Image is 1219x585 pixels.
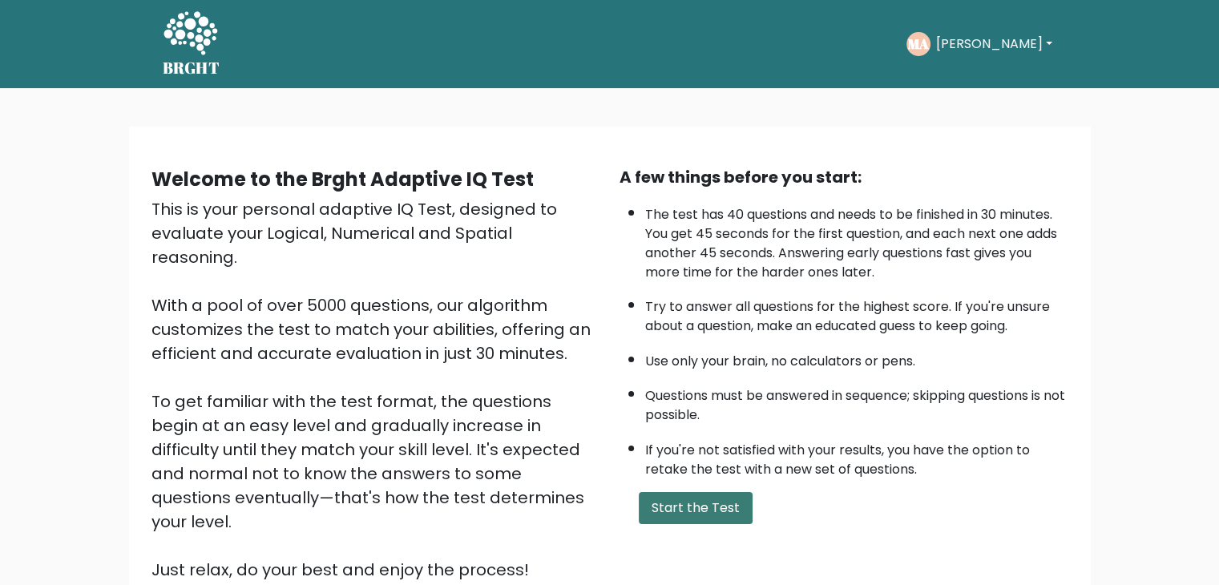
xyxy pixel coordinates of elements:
[645,289,1068,336] li: Try to answer all questions for the highest score. If you're unsure about a question, make an edu...
[620,165,1068,189] div: A few things before you start:
[163,58,220,78] h5: BRGHT
[151,166,534,192] b: Welcome to the Brght Adaptive IQ Test
[930,34,1056,54] button: [PERSON_NAME]
[645,344,1068,371] li: Use only your brain, no calculators or pens.
[908,34,929,53] text: MA
[639,492,753,524] button: Start the Test
[645,378,1068,425] li: Questions must be answered in sequence; skipping questions is not possible.
[151,197,600,582] div: This is your personal adaptive IQ Test, designed to evaluate your Logical, Numerical and Spatial ...
[645,197,1068,282] li: The test has 40 questions and needs to be finished in 30 minutes. You get 45 seconds for the firs...
[645,433,1068,479] li: If you're not satisfied with your results, you have the option to retake the test with a new set ...
[163,6,220,82] a: BRGHT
